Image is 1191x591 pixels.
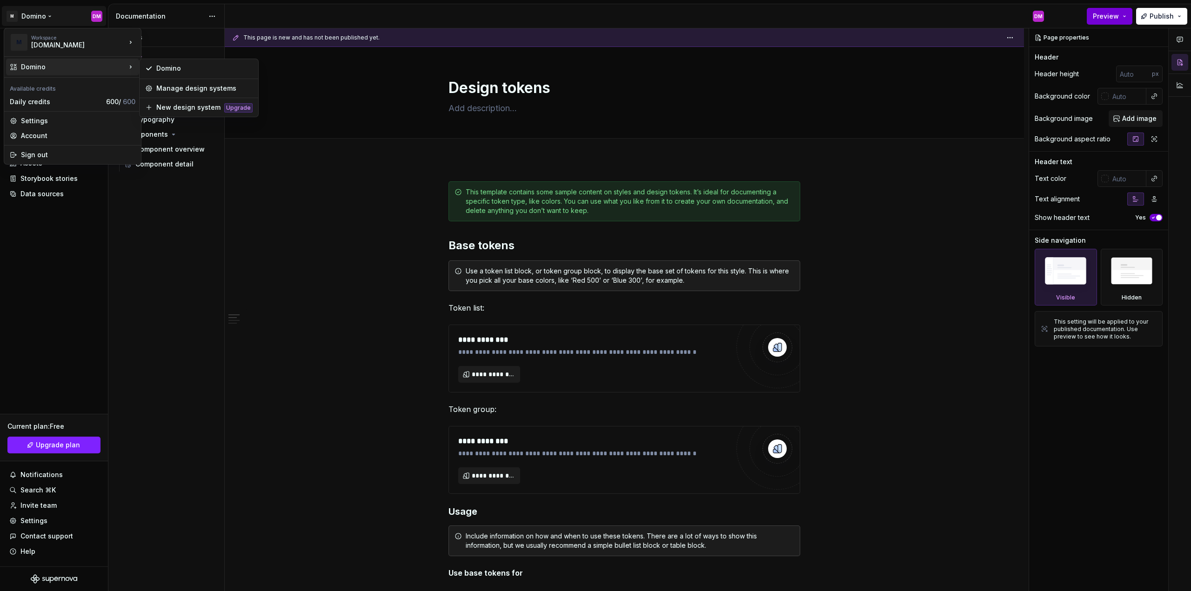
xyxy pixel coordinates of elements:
[123,98,135,106] span: 600
[21,131,135,140] div: Account
[156,84,253,93] div: Manage design systems
[21,116,135,126] div: Settings
[156,103,221,112] div: New design system
[10,97,102,106] div: Daily credits
[156,64,253,73] div: Domino
[31,40,110,50] div: [DOMAIN_NAME]
[11,34,27,51] div: M
[21,62,126,72] div: Domino
[6,80,139,94] div: Available credits
[224,103,253,113] div: Upgrade
[106,98,135,106] span: 600 /
[21,150,135,159] div: Sign out
[31,35,126,40] div: Workspace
